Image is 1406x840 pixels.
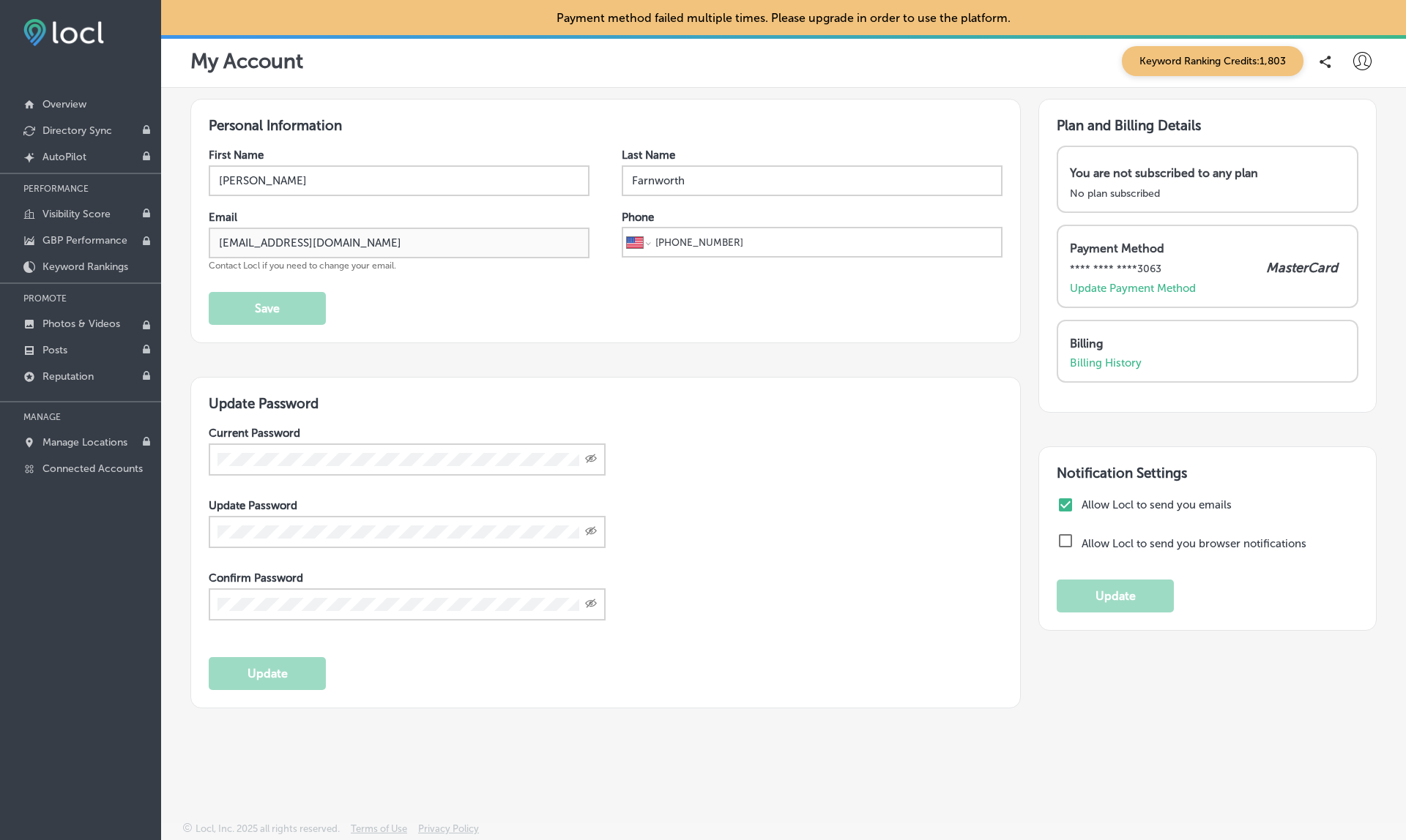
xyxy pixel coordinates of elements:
[42,370,94,383] p: Reputation
[1070,337,1338,350] p: Billing
[1070,356,1142,370] a: Billing History
[209,292,326,325] button: Save
[42,260,128,273] p: Keyword Rankings
[1070,241,1338,255] p: Payment Method
[622,211,654,224] label: Phone
[1082,498,1355,511] label: Allow Locl to send you emails
[1070,282,1196,295] a: Update Payment Method
[42,208,111,220] p: Visibility Score
[209,165,589,196] input: Enter First Name
[209,571,303,585] label: Confirm Password
[557,11,1011,25] p: Payment method failed multiple times. Please upgrade in order to use the platform.
[622,149,675,162] label: Last Name
[42,344,67,356] p: Posts
[42,151,86,163] p: AutoPilot
[1082,537,1306,550] label: Allow Locl to send you browser notifications
[209,211,237,224] label: Email
[42,234,127,247] p: GBP Performance
[196,823,340,834] p: Locl, Inc. 2025 all rights reserved.
[1070,166,1258,180] p: You are not subscribed to any plan
[42,124,112,137] p: Directory Sync
[209,657,326,690] button: Update
[209,499,297,512] label: Update Password
[42,318,120,330] p: Photos & Videos
[1057,117,1358,134] h3: Plan and Billing Details
[1266,260,1338,276] p: MasterCard
[622,165,1003,196] input: Enter Last Name
[585,453,597,466] span: Toggle password visibility
[209,260,396,271] span: Contact Locl if you need to change your email.
[42,436,127,449] p: Manage Locations
[209,427,300,440] label: Current Password
[1122,46,1303,76] span: Keyword Ranking Credits: 1,803
[23,19,104,46] img: fda3e92497d09a02dc62c9cd864e3231.png
[654,228,997,256] input: Phone number
[1057,580,1174,612] button: Update
[42,462,143,475] p: Connected Accounts
[190,49,303,73] p: My Account
[585,525,597,539] span: Toggle password visibility
[1057,465,1358,481] h3: Notification Settings
[209,117,1003,134] h3: Personal Information
[209,149,264,162] label: First Name
[585,598,597,611] span: Toggle password visibility
[1070,187,1160,200] p: No plan subscribed
[209,228,589,258] input: Enter Email
[42,98,86,110] p: Overview
[209,395,1003,412] h3: Update Password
